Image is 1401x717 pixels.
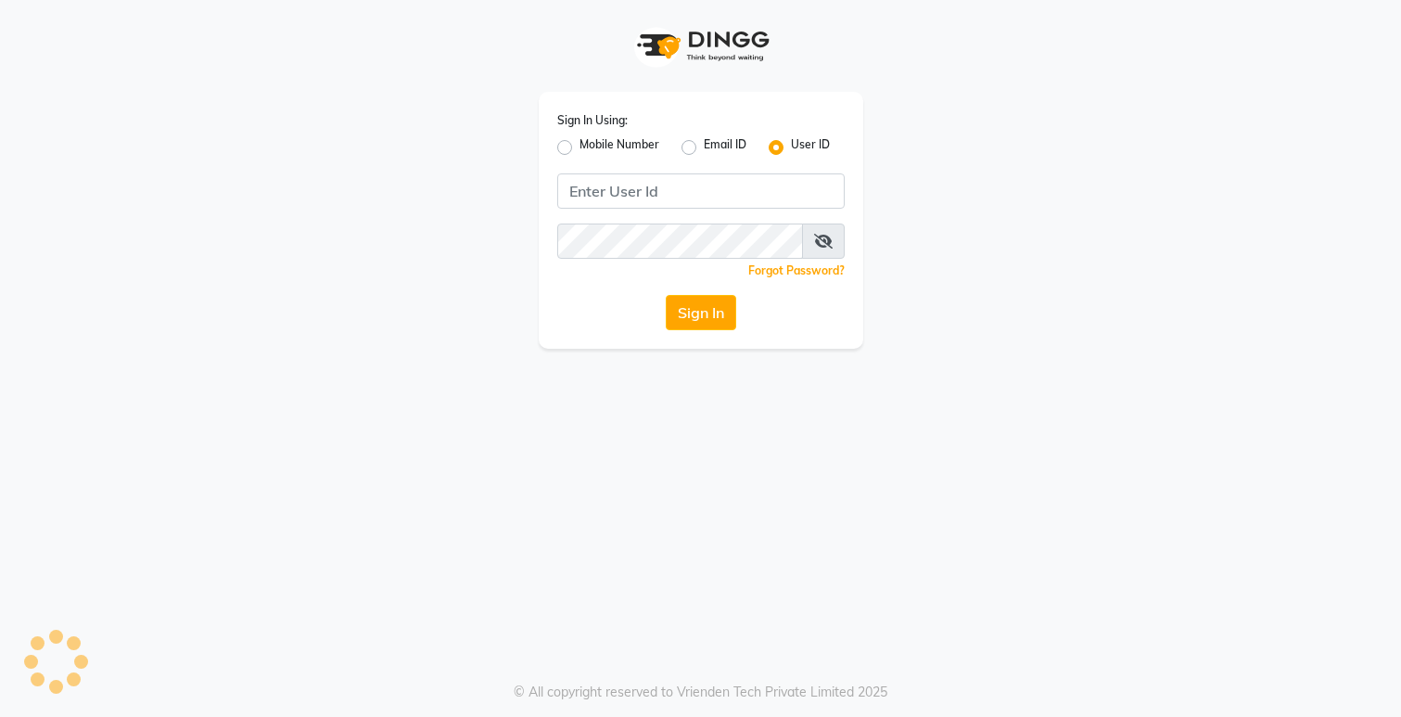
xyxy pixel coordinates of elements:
label: User ID [791,136,830,159]
label: Email ID [704,136,746,159]
label: Sign In Using: [557,112,628,129]
input: Username [557,224,803,259]
button: Sign In [666,295,736,330]
img: logo1.svg [627,19,775,73]
label: Mobile Number [580,136,659,159]
a: Forgot Password? [748,263,845,277]
input: Username [557,173,845,209]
